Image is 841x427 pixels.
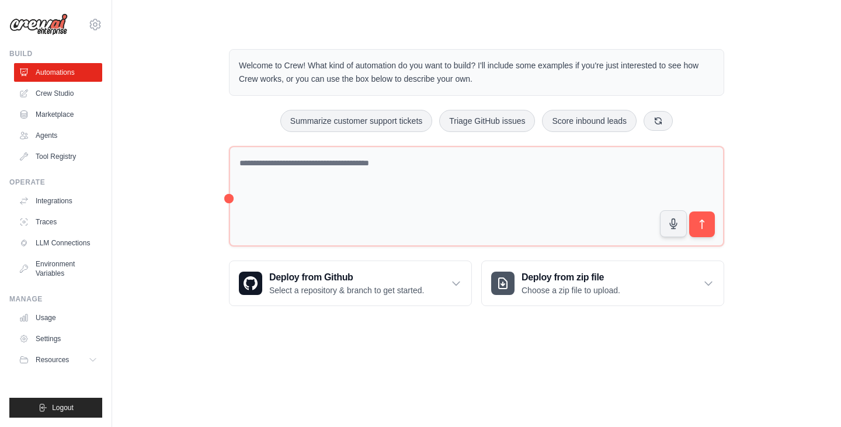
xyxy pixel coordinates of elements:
div: Build [9,49,102,58]
p: Welcome to Crew! What kind of automation do you want to build? I'll include some examples if you'... [239,59,714,86]
button: Logout [9,398,102,418]
button: Summarize customer support tickets [280,110,432,132]
a: LLM Connections [14,234,102,252]
p: Choose a zip file to upload. [522,284,620,296]
a: Integrations [14,192,102,210]
h3: Deploy from zip file [522,270,620,284]
a: Agents [14,126,102,145]
a: Tool Registry [14,147,102,166]
span: Logout [52,403,74,412]
a: Settings [14,329,102,348]
a: Automations [14,63,102,82]
h3: Deploy from Github [269,270,424,284]
a: Crew Studio [14,84,102,103]
div: Manage [9,294,102,304]
button: Resources [14,350,102,369]
button: Triage GitHub issues [439,110,535,132]
span: Resources [36,355,69,364]
div: Operate [9,178,102,187]
img: Logo [9,13,68,36]
a: Marketplace [14,105,102,124]
a: Environment Variables [14,255,102,283]
button: Score inbound leads [542,110,637,132]
a: Usage [14,308,102,327]
p: Select a repository & branch to get started. [269,284,424,296]
a: Traces [14,213,102,231]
